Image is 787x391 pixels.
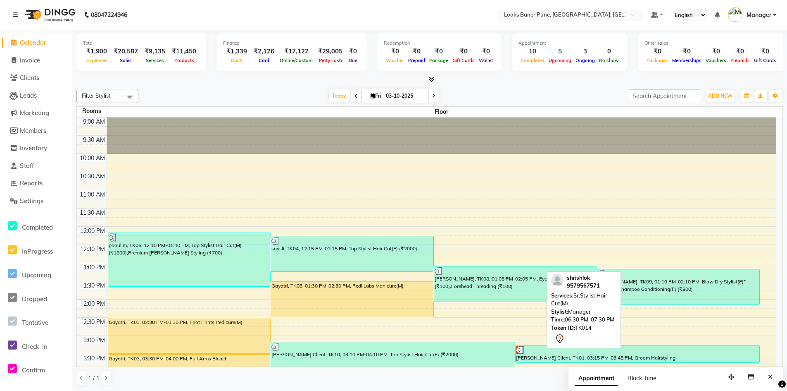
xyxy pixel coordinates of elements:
span: Filter Stylist [82,92,111,99]
a: Members [2,126,70,136]
div: 1:30 PM [82,281,107,290]
div: Finance [223,40,360,47]
div: Appointment [518,40,621,47]
span: Check-In [22,343,48,350]
div: Manager [551,308,616,316]
span: 1 / 1 [88,374,100,383]
b: 08047224946 [91,3,127,26]
a: Marketing [2,108,70,118]
span: Packages [644,58,670,63]
span: Today [329,89,350,102]
div: 06:30 PM-07:30 PM [551,316,616,324]
a: Staff [2,161,70,171]
span: Upcoming [547,58,573,63]
span: Token ID: [551,324,575,331]
div: Redemption [384,40,495,47]
div: [PERSON_NAME] Client, TK01, 03:15 PM-03:45 PM, Groom Hairstyling [516,345,759,362]
div: ₹0 [644,47,670,56]
a: Reports [2,179,70,188]
div: 11:00 AM [78,190,107,199]
div: 3:00 PM [82,336,107,345]
span: Sales [118,58,134,63]
div: [PERSON_NAME], TK09, 01:10 PM-02:10 PM, Blow Dry Stylist(F)* (₹400),K Shampoo Conditioning(F) (₹800) [597,269,759,305]
span: Prepaids [728,58,752,63]
a: Calendar [2,38,70,48]
div: Gayatri, TK03, 03:30 PM-04:00 PM, Full Arms Bleach [108,355,271,372]
div: saysli, TK04, 12:15 PM-01:15 PM, Top Stylist Hair Cut(F) (₹2000) [271,236,433,271]
input: Search Appointment [629,89,701,102]
div: ₹29,005 [315,47,346,56]
div: ₹0 [406,47,427,56]
span: Tentative [22,319,48,326]
span: Confirm [22,366,45,374]
div: [PERSON_NAME], TK08, 01:05 PM-02:05 PM, Eyebrows (₹100),Forehead Threading (₹100) [434,266,597,302]
span: Products [172,58,196,63]
img: Manager [728,7,742,22]
span: Ongoing [573,58,597,63]
div: TK014 [551,324,616,332]
img: profile [551,274,564,286]
div: ₹0 [384,47,406,56]
div: Total [83,40,200,47]
div: 12:30 PM [78,245,107,254]
div: 1:00 PM [82,263,107,272]
div: ₹17,122 [278,47,315,56]
div: Other sales [644,40,778,47]
div: ₹0 [346,47,360,56]
div: Rooms [77,107,107,115]
a: Invoice [2,56,70,65]
span: Time: [551,316,565,323]
span: Cash [229,58,245,63]
div: ₹0 [477,47,495,56]
span: ADD NEW [708,93,732,99]
div: ₹2,126 [250,47,278,56]
div: ₹20,587 [110,47,141,56]
div: [PERSON_NAME] Client, TK10, 03:10 PM-04:10 PM, Top Stylist Hair Cut(F) (₹2000) [271,342,515,377]
div: 11:30 AM [78,209,107,217]
div: ₹0 [752,47,778,56]
span: Reports [20,179,43,187]
span: Wallet [477,58,495,63]
span: Staff [20,162,34,170]
div: ₹0 [704,47,728,56]
span: Voucher [384,58,406,63]
span: Members [20,127,46,134]
div: 3:30 PM [82,354,107,363]
span: Leads [20,91,37,99]
span: Dropped [22,295,47,303]
div: 2:00 PM [82,300,107,308]
span: Services: [551,292,573,299]
span: Fri [369,93,383,99]
div: 2:30 PM [82,318,107,326]
div: ₹9,135 [141,47,169,56]
span: No show [597,58,621,63]
span: Card [257,58,271,63]
span: Gift Cards [450,58,477,63]
img: logo [21,3,78,26]
div: 10:00 AM [78,154,107,163]
a: Leads [2,91,70,101]
div: Gayatri, TK03, 02:30 PM-03:30 PM, Foot Prints Pedicure(M) [108,318,271,353]
div: 9:00 AM [81,118,107,126]
span: Block Time [628,374,656,382]
span: Completed [22,223,53,231]
div: 5 [547,47,573,56]
div: 9:30 AM [81,136,107,144]
button: ADD NEW [706,90,735,102]
span: Vouchers [704,58,728,63]
span: Appointment [575,371,618,386]
span: Services [144,58,166,63]
div: ₹0 [670,47,704,56]
div: 3 [573,47,597,56]
span: Due [347,58,359,63]
input: 2025-10-03 [383,90,425,102]
span: Manager [747,11,771,19]
div: 10 [518,47,547,56]
span: Upcoming [22,271,51,279]
span: Calendar [20,38,46,46]
div: ₹11,450 [169,47,200,56]
div: 12:00 PM [78,227,107,235]
a: Settings [2,197,70,206]
div: ₹1,339 [223,47,250,56]
span: Petty cash [317,58,344,63]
